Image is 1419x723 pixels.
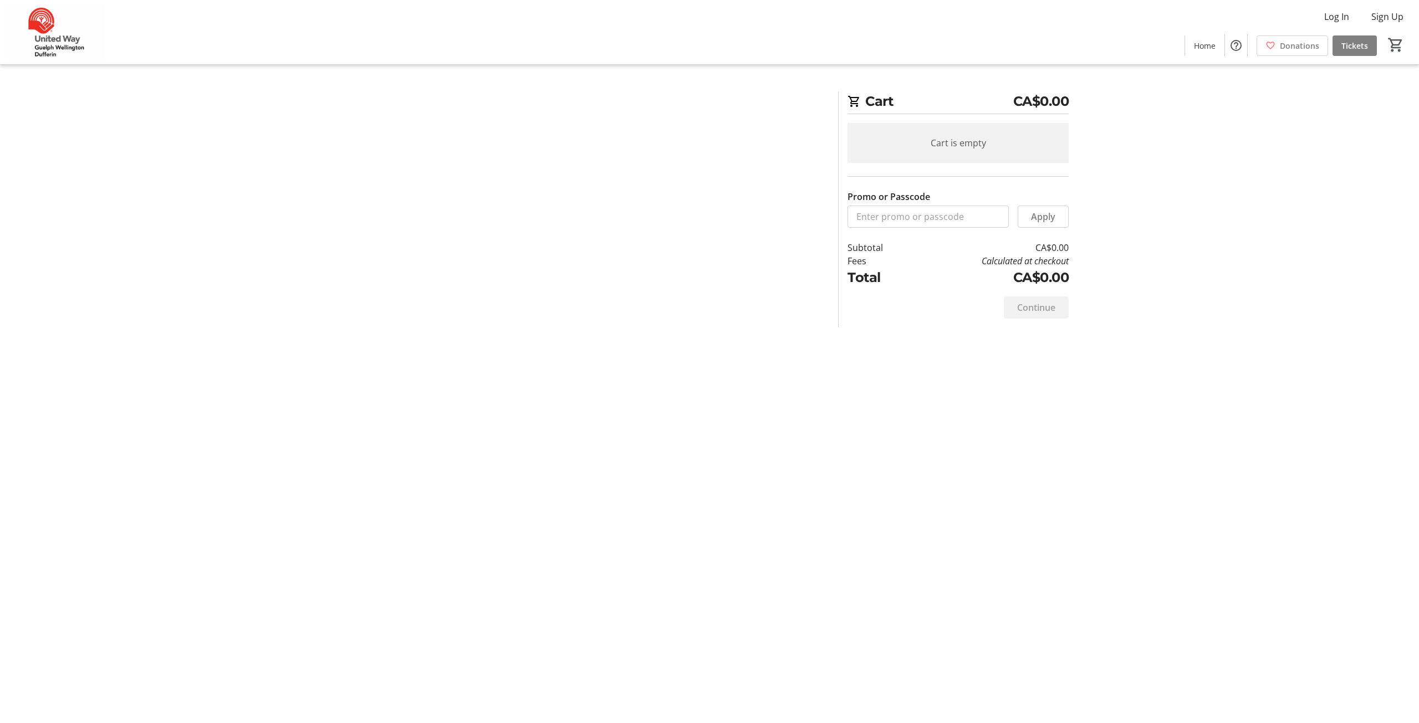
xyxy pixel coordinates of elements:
span: Home [1194,40,1216,52]
td: Total [848,268,912,288]
span: Tickets [1341,40,1368,52]
label: Promo or Passcode [848,190,930,203]
td: Fees [848,254,912,268]
button: Log In [1315,8,1358,25]
td: Calculated at checkout [912,254,1069,268]
button: Help [1225,34,1247,57]
td: CA$0.00 [912,241,1069,254]
img: United Way Guelph Wellington Dufferin's Logo [7,4,105,60]
button: Apply [1018,206,1069,228]
input: Enter promo or passcode [848,206,1009,228]
div: Cart is empty [848,123,1069,163]
td: Subtotal [848,241,912,254]
span: Donations [1280,40,1319,52]
span: Apply [1031,210,1055,223]
a: Tickets [1333,35,1377,56]
span: CA$0.00 [1013,91,1069,111]
h2: Cart [848,91,1069,114]
a: Donations [1257,35,1328,56]
span: Log In [1324,10,1349,23]
a: Home [1185,35,1224,56]
button: Cart [1386,35,1406,55]
td: CA$0.00 [912,268,1069,288]
span: Sign Up [1371,10,1403,23]
button: Sign Up [1362,8,1412,25]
